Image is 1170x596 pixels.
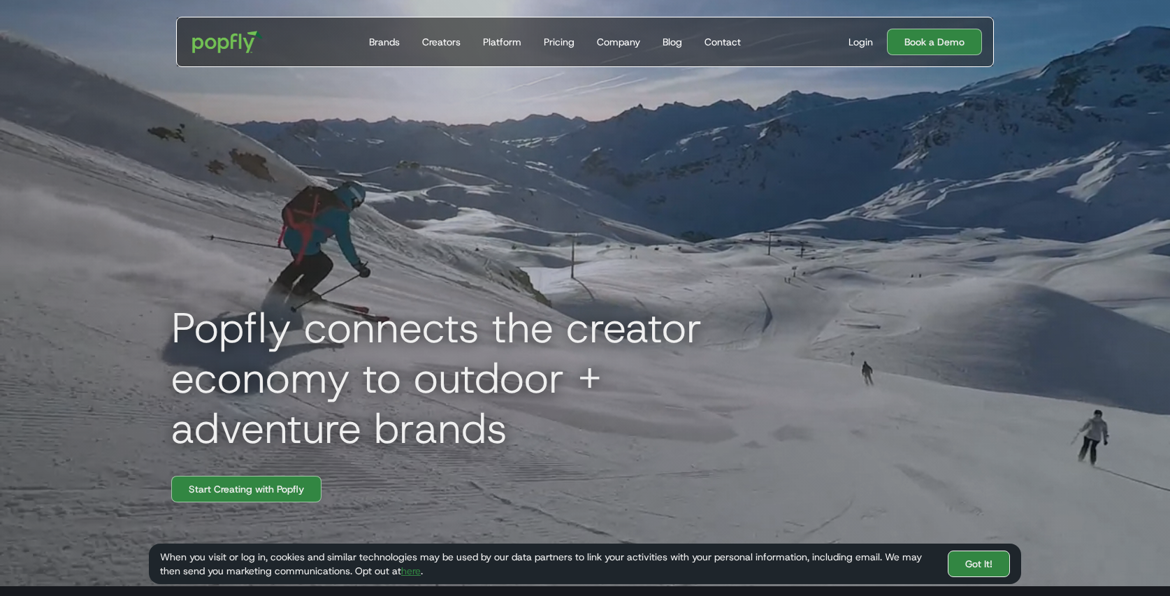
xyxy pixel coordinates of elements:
[597,35,640,49] div: Company
[887,29,982,55] a: Book a Demo
[160,550,937,578] div: When you visit or log in, cookies and similar technologies may be used by our data partners to li...
[401,565,421,577] a: here
[182,21,273,63] a: home
[171,476,322,502] a: Start Creating with Popfly
[544,35,575,49] div: Pricing
[538,17,580,66] a: Pricing
[483,35,521,49] div: Platform
[363,17,405,66] a: Brands
[369,35,400,49] div: Brands
[477,17,527,66] a: Platform
[843,35,879,49] a: Login
[699,17,746,66] a: Contact
[591,17,646,66] a: Company
[417,17,466,66] a: Creators
[948,551,1010,577] a: Got It!
[663,35,682,49] div: Blog
[705,35,741,49] div: Contact
[422,35,461,49] div: Creators
[160,303,789,453] h1: Popfly connects the creator economy to outdoor + adventure brands
[657,17,688,66] a: Blog
[848,35,873,49] div: Login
